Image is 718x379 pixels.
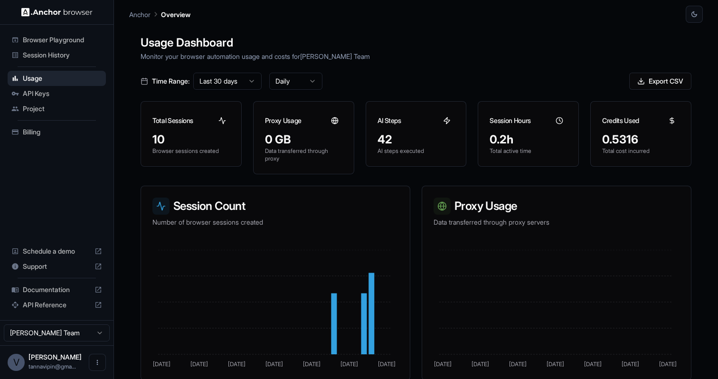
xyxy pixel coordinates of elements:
[141,34,691,51] h1: Usage Dashboard
[28,353,82,361] span: Vipin Tanna
[28,363,76,370] span: tannavipin@gmail.com
[129,9,151,19] p: Anchor
[23,89,102,98] span: API Keys
[490,132,567,147] div: 0.2h
[152,147,230,155] p: Browser sessions created
[23,246,91,256] span: Schedule a demo
[434,360,452,368] tspan: [DATE]
[152,116,193,125] h3: Total Sessions
[8,32,106,47] div: Browser Playground
[265,116,302,125] h3: Proxy Usage
[378,116,401,125] h3: AI Steps
[490,147,567,155] p: Total active time
[23,50,102,60] span: Session History
[190,360,208,368] tspan: [DATE]
[8,124,106,140] div: Billing
[602,116,639,125] h3: Credits Used
[23,35,102,45] span: Browser Playground
[8,71,106,86] div: Usage
[152,198,398,215] h3: Session Count
[622,360,639,368] tspan: [DATE]
[602,132,680,147] div: 0.5316
[378,147,455,155] p: AI steps executed
[228,360,246,368] tspan: [DATE]
[472,360,489,368] tspan: [DATE]
[8,282,106,297] div: Documentation
[584,360,602,368] tspan: [DATE]
[8,259,106,274] div: Support
[23,74,102,83] span: Usage
[141,51,691,61] p: Monitor your browser automation usage and costs for [PERSON_NAME] Team
[434,198,680,215] h3: Proxy Usage
[152,218,398,227] p: Number of browser sessions created
[378,132,455,147] div: 42
[23,127,102,137] span: Billing
[8,297,106,313] div: API Reference
[8,47,106,63] div: Session History
[8,86,106,101] div: API Keys
[161,9,190,19] p: Overview
[659,360,677,368] tspan: [DATE]
[434,218,680,227] p: Data transferred through proxy servers
[265,360,283,368] tspan: [DATE]
[153,360,170,368] tspan: [DATE]
[8,354,25,371] div: V
[547,360,564,368] tspan: [DATE]
[490,116,530,125] h3: Session Hours
[23,104,102,114] span: Project
[152,132,230,147] div: 10
[8,101,106,116] div: Project
[303,360,321,368] tspan: [DATE]
[23,285,91,294] span: Documentation
[89,354,106,371] button: Open menu
[8,244,106,259] div: Schedule a demo
[629,73,691,90] button: Export CSV
[509,360,527,368] tspan: [DATE]
[23,262,91,271] span: Support
[265,147,342,162] p: Data transferred through proxy
[340,360,358,368] tspan: [DATE]
[265,132,342,147] div: 0 GB
[152,76,189,86] span: Time Range:
[378,360,396,368] tspan: [DATE]
[21,8,93,17] img: Anchor Logo
[602,147,680,155] p: Total cost incurred
[129,9,190,19] nav: breadcrumb
[23,300,91,310] span: API Reference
